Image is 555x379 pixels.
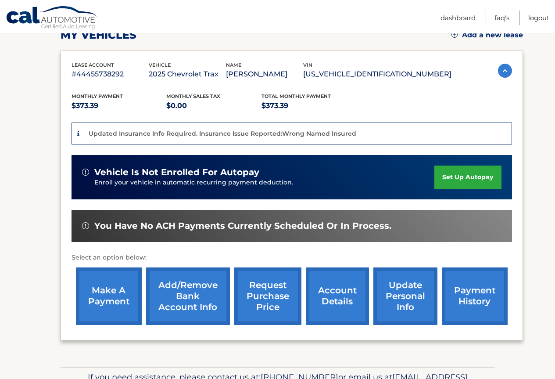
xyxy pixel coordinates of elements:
p: Select an option below: [72,253,512,263]
p: $0.00 [166,100,261,112]
a: request purchase price [234,267,301,325]
a: update personal info [373,267,437,325]
p: $373.39 [72,100,167,112]
a: make a payment [76,267,142,325]
p: [PERSON_NAME] [226,68,303,80]
span: You have no ACH payments currently scheduled or in process. [94,220,391,231]
a: Dashboard [440,11,476,25]
a: Add a new lease [451,31,523,40]
span: vin [303,62,312,68]
span: name [226,62,241,68]
img: alert-white.svg [82,222,89,229]
img: add.svg [451,32,458,38]
a: Logout [528,11,549,25]
img: alert-white.svg [82,169,89,176]
a: payment history [442,267,508,325]
p: Enroll your vehicle in automatic recurring payment deduction. [94,178,435,188]
p: [US_VEHICLE_IDENTIFICATION_NUMBER] [303,68,451,80]
a: FAQ's [494,11,509,25]
a: set up autopay [434,166,501,189]
span: Monthly Payment [72,93,123,99]
p: Updated Insurance Info Required. Insurance Issue Reported:Wrong Named Insured [89,130,356,137]
a: Cal Automotive [6,6,98,31]
span: Total Monthly Payment [261,93,331,99]
img: accordion-active.svg [498,64,512,78]
a: account details [306,267,369,325]
a: Add/Remove bank account info [146,267,230,325]
span: Monthly sales Tax [166,93,220,99]
p: #44455738292 [72,68,149,80]
p: 2025 Chevrolet Trax [149,68,226,80]
p: $373.39 [261,100,357,112]
h2: my vehicles [61,29,136,42]
span: vehicle [149,62,171,68]
span: lease account [72,62,114,68]
span: vehicle is not enrolled for autopay [94,167,259,178]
